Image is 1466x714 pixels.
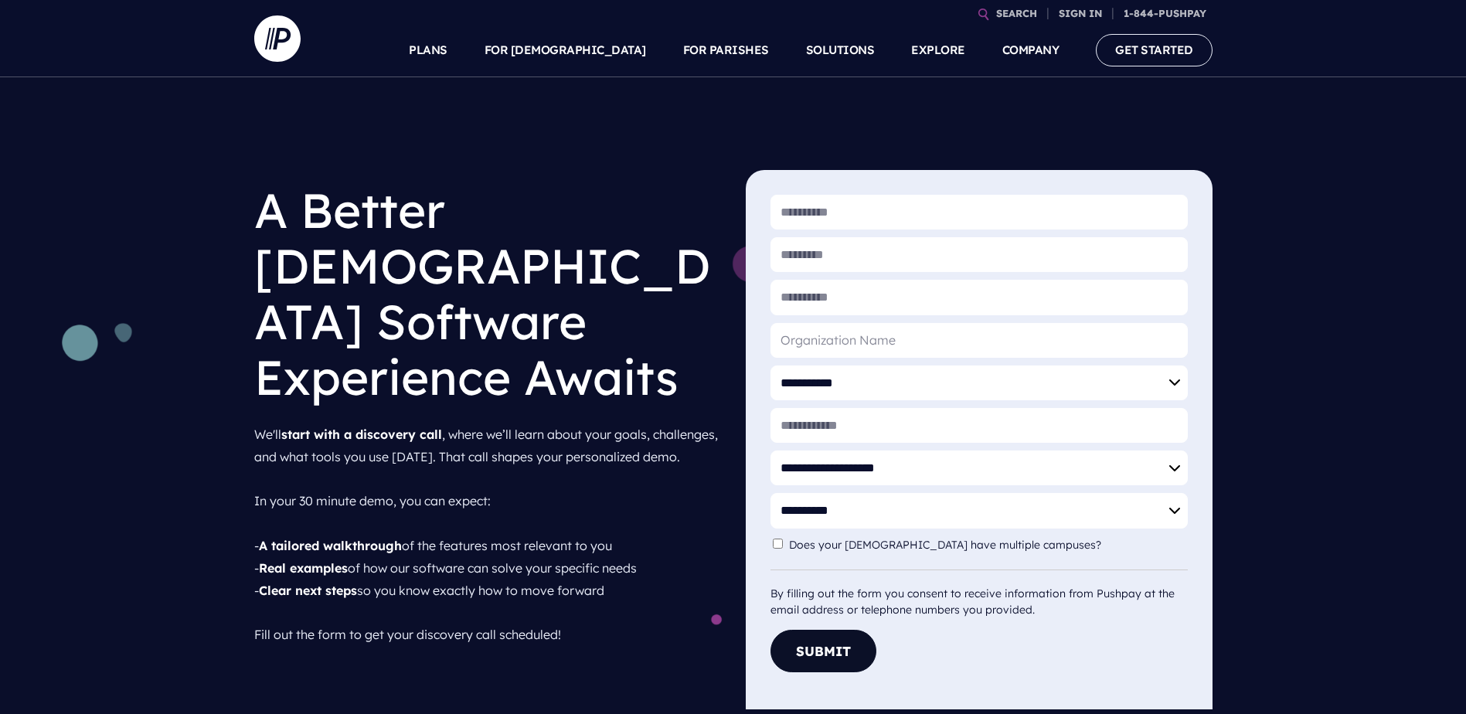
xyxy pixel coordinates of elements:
[1002,23,1060,77] a: COMPANY
[254,417,721,652] p: We'll , where we’ll learn about your goals, challenges, and what tools you use [DATE]. That call ...
[911,23,965,77] a: EXPLORE
[770,630,876,672] button: Submit
[259,583,357,598] strong: Clear next steps
[789,539,1109,552] label: Does your [DEMOGRAPHIC_DATA] have multiple campuses?
[770,323,1188,358] input: Organization Name
[683,23,769,77] a: FOR PARISHES
[281,427,442,442] strong: start with a discovery call
[259,538,402,553] strong: A tailored walkthrough
[259,560,348,576] strong: Real examples
[409,23,447,77] a: PLANS
[770,569,1188,618] div: By filling out the form you consent to receive information from Pushpay at the email address or t...
[485,23,646,77] a: FOR [DEMOGRAPHIC_DATA]
[806,23,875,77] a: SOLUTIONS
[1096,34,1213,66] a: GET STARTED
[254,170,721,417] h1: A Better [DEMOGRAPHIC_DATA] Software Experience Awaits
